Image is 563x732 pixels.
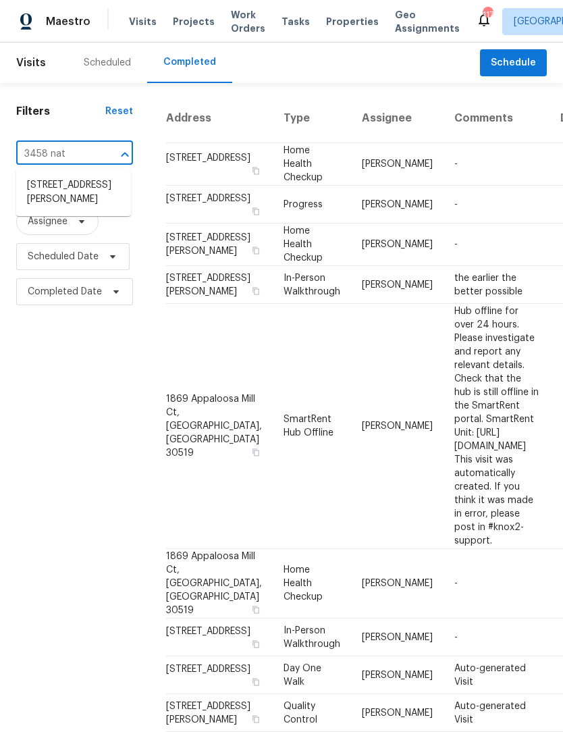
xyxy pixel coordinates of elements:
button: Copy Address [250,604,262,616]
td: [PERSON_NAME] [351,619,444,656]
td: [PERSON_NAME] [351,549,444,619]
td: [STREET_ADDRESS][PERSON_NAME] [165,694,273,732]
div: Reset [105,105,133,118]
td: [PERSON_NAME] [351,186,444,224]
button: Copy Address [250,205,262,217]
td: - [444,186,549,224]
th: Assignee [351,94,444,143]
td: In-Person Walkthrough [273,619,351,656]
span: Projects [173,15,215,28]
td: Home Health Checkup [273,224,351,266]
td: Progress [273,186,351,224]
td: 1869 Appaloosa Mill Ct, [GEOGRAPHIC_DATA], [GEOGRAPHIC_DATA] 30519 [165,304,273,549]
button: Schedule [480,49,547,77]
input: Search for an address... [16,144,95,165]
td: Quality Control [273,694,351,732]
td: [PERSON_NAME] [351,143,444,186]
td: - [444,619,549,656]
span: Schedule [491,55,536,72]
td: - [444,549,549,619]
td: Auto-generated Visit [444,694,549,732]
div: Completed [163,55,216,69]
td: [STREET_ADDRESS] [165,143,273,186]
th: Comments [444,94,549,143]
td: [STREET_ADDRESS] [165,656,273,694]
td: Home Health Checkup [273,143,351,186]
button: Copy Address [250,676,262,688]
td: - [444,224,549,266]
td: - [444,143,549,186]
span: Visits [16,48,46,78]
button: Close [115,145,134,164]
span: Completed Date [28,285,102,298]
span: Work Orders [231,8,265,35]
th: Address [165,94,273,143]
td: [PERSON_NAME] [351,656,444,694]
td: [STREET_ADDRESS] [165,619,273,656]
th: Type [273,94,351,143]
span: Visits [129,15,157,28]
td: Hub offline for over 24 hours. Please investigate and report any relevant details. Check that the... [444,304,549,549]
td: the earlier the better possible [444,266,549,304]
td: Home Health Checkup [273,549,351,619]
td: [PERSON_NAME] [351,266,444,304]
span: Geo Assignments [395,8,460,35]
td: [PERSON_NAME] [351,304,444,549]
div: Scheduled [84,56,131,70]
h1: Filters [16,105,105,118]
td: 1869 Appaloosa Mill Ct, [GEOGRAPHIC_DATA], [GEOGRAPHIC_DATA] 30519 [165,549,273,619]
td: SmartRent Hub Offline [273,304,351,549]
span: Maestro [46,15,90,28]
td: [PERSON_NAME] [351,224,444,266]
td: [STREET_ADDRESS][PERSON_NAME] [165,224,273,266]
button: Copy Address [250,244,262,257]
span: Assignee [28,215,68,228]
button: Copy Address [250,285,262,297]
td: [STREET_ADDRESS][PERSON_NAME] [165,266,273,304]
td: [PERSON_NAME] [351,694,444,732]
span: Scheduled Date [28,250,99,263]
span: Tasks [281,17,310,26]
li: [STREET_ADDRESS][PERSON_NAME] [16,174,131,211]
button: Copy Address [250,713,262,725]
span: Properties [326,15,379,28]
div: 117 [483,8,492,22]
td: Auto-generated Visit [444,656,549,694]
td: Day One Walk [273,656,351,694]
button: Copy Address [250,165,262,177]
button: Copy Address [250,638,262,650]
td: In-Person Walkthrough [273,266,351,304]
td: [STREET_ADDRESS] [165,186,273,224]
button: Copy Address [250,446,262,459]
